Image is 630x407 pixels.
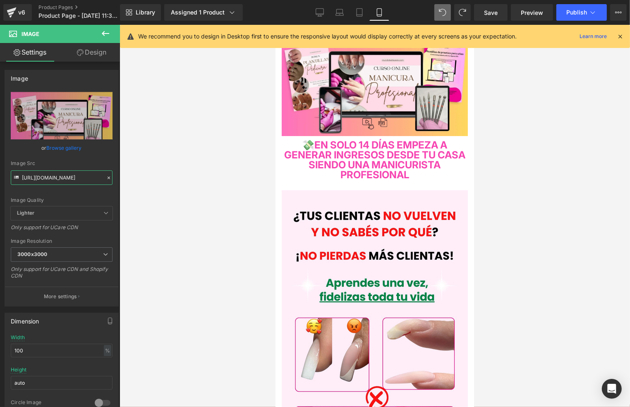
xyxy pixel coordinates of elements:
input: auto [11,344,113,357]
input: auto [11,376,113,390]
div: or [11,144,113,152]
span: Image [22,31,39,37]
span: Library [136,9,155,16]
div: Image Resolution [11,238,113,244]
button: Undo [434,4,451,21]
div: Open Intercom Messenger [602,379,622,399]
div: Image [11,70,28,82]
div: Image Src [11,160,113,166]
button: More settings [5,287,118,306]
span: Product Page - [DATE] 11:38:37 [38,12,118,19]
div: Dimension [11,313,39,325]
span: Save [484,8,498,17]
span: Preview [521,8,543,17]
div: Image Quality [11,197,113,203]
div: Only support for UCare CDN [11,224,113,236]
div: Height [11,367,26,373]
button: Publish [556,4,607,21]
a: Tablet [350,4,369,21]
a: Desktop [310,4,330,21]
a: Mobile [369,4,389,21]
a: Browse gallery [47,141,82,155]
div: % [104,345,111,356]
div: Only support for UCare CDN and Shopify CDN [11,266,113,285]
b: 3000x3000 [17,251,47,257]
p: More settings [44,293,77,300]
a: Laptop [330,4,350,21]
a: v6 [3,4,32,21]
span: 💸EN SOLO 14 DÍAS EMPEZA A GENERAR INGRESOS DESDE TU CASA SIENDO UNA MANICURISTA PROFESIONAL [9,114,190,156]
div: Assigned 1 Product [171,8,236,17]
a: Product Pages [38,4,134,11]
button: Redo [454,4,471,21]
div: v6 [17,7,27,18]
a: Preview [511,4,553,21]
button: More [610,4,627,21]
p: We recommend you to design in Desktop first to ensure the responsive layout would display correct... [138,32,517,41]
a: New Library [120,4,161,21]
input: Link [11,170,113,185]
a: Design [62,43,122,62]
span: Publish [566,9,587,16]
div: Width [11,335,25,340]
b: Lighter [17,210,34,216]
a: Learn more [576,31,610,41]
